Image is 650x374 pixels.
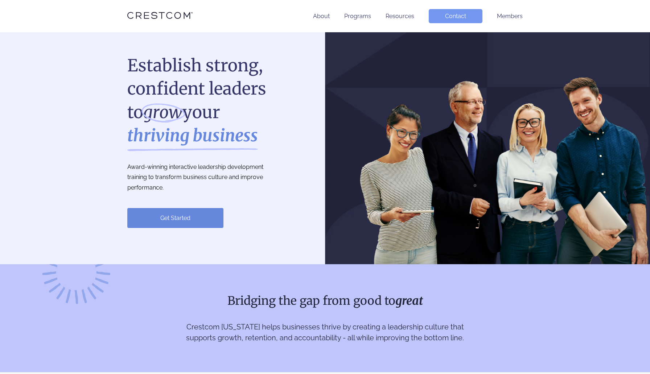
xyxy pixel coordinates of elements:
[497,13,523,20] a: Members
[127,208,223,228] a: Get Started
[386,13,414,20] a: Resources
[127,293,523,308] h2: Bridging the gap from good to
[313,13,330,20] a: About
[395,294,423,308] strong: great
[127,124,258,147] strong: thriving business
[143,101,182,124] i: grow
[127,54,280,147] h1: Establish strong, confident leaders to your
[429,9,482,23] a: Contact
[344,13,371,20] a: Programs
[183,321,468,343] p: Crestcom [US_STATE] helps businesses thrive by creating a leadership culture that supports growth...
[127,162,280,193] p: Award-winning interactive leadership development training to transform business culture and impro...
